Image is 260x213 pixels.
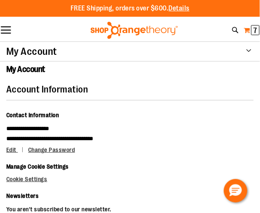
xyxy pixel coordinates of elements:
span: Newsletters [6,192,39,199]
a: Change Password [28,146,75,153]
span: 7 [254,26,257,35]
a: Edit [6,146,27,153]
span: Manage Cookie Settings [6,163,69,170]
strong: Account Information [6,84,88,95]
strong: My Account [6,46,57,57]
span: Contact Information [6,112,59,118]
a: Cookie Settings [6,176,47,182]
p: FREE Shipping, orders over $600. [71,4,190,13]
span: My Account [6,64,45,74]
img: Shop Orangetheory [89,22,179,38]
span: Edit [6,146,16,153]
a: Details [169,5,190,12]
button: Hello, have a question? Let’s chat. [224,179,247,203]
